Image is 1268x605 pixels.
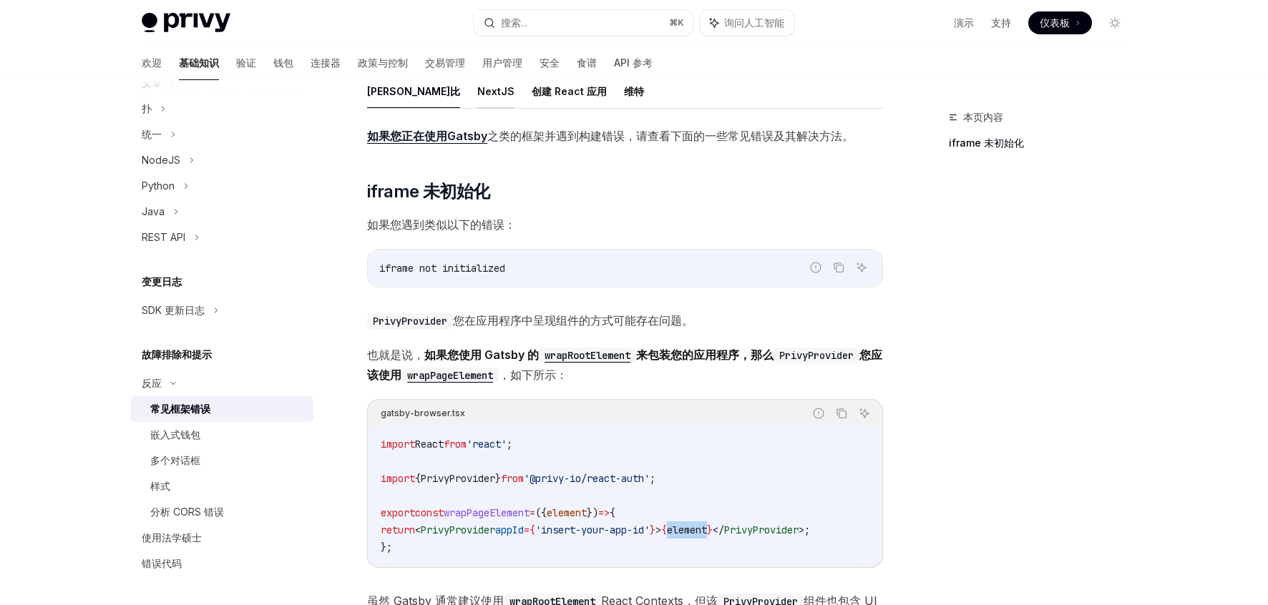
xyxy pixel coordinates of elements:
a: 交易管理 [425,46,465,80]
font: 维特 [624,85,644,97]
font: 样式 [150,480,170,492]
a: 欢迎 [142,46,162,80]
span: ({ [535,506,547,519]
button: 复制代码块中的内容 [832,404,851,423]
font: API 参考 [614,56,653,69]
font: 呈现组件的方式可能存在问题。 [533,313,693,328]
font: K [678,17,684,28]
font: [PERSON_NAME]比 [367,85,460,97]
font: 询问人工智能 [724,16,784,29]
a: 错误代码 [130,551,313,576]
font: 创建 React 应用 [532,85,607,97]
a: 钱包 [273,46,293,80]
a: 嵌入式钱包 [130,422,313,448]
span: element [667,523,707,536]
font: 钱包 [273,56,293,69]
button: [PERSON_NAME]比 [367,74,460,108]
font: 验证 [236,56,256,69]
code: wrapPageElement [401,368,499,383]
font: REST API [142,231,185,243]
button: 复制代码块中的内容 [829,258,848,277]
font: 安全 [540,56,560,69]
font: 连接器 [311,56,341,69]
span: } [650,523,655,536]
span: = [530,506,535,519]
a: wrapPageElement [401,368,499,382]
span: ; [507,438,512,451]
font: 政策与控制 [358,56,408,69]
font: 搜索... [501,16,527,29]
a: 常见框架错误 [130,396,313,422]
font: 统一 [142,128,162,140]
font: 基础知识 [179,56,219,69]
a: 验证 [236,46,256,80]
font: 那么 [751,348,774,362]
font: ⌘ [669,17,678,28]
span: wrapPageElement [444,506,530,519]
span: < [415,523,421,536]
font: SDK 更新日志 [142,304,205,316]
a: wrapRootElement [539,348,636,362]
button: 询问人工智能 [852,258,871,277]
a: 安全 [540,46,560,80]
code: PrivyProvider [367,313,453,329]
button: 维特 [624,74,644,108]
font: 变更日志 [142,275,182,287]
font: 食谱 [577,56,597,69]
code: wrapRootElement [539,348,636,363]
font: 多个对话框 [150,454,200,466]
a: 分析 CORS 错误 [130,499,313,525]
span: PrivyProvider [724,523,799,536]
font: Java [142,205,165,217]
font: 故障排除和提示 [142,348,212,360]
font: 您在应用程序中 [453,313,533,328]
button: 报告错误代码 [806,258,825,277]
span: const [415,506,444,519]
span: import [381,472,415,485]
font: 演示 [954,16,974,29]
font: 支持 [991,16,1011,29]
span: ; [650,472,655,485]
span: = [524,523,530,536]
span: { [661,523,667,536]
button: 询问人工智能 [700,10,794,36]
a: 如果您正在使用Gatsby [367,129,487,144]
button: 切换暗模式 [1103,11,1126,34]
img: 灯光标志 [142,13,230,33]
font: gatsby-browser.tsx [381,408,465,418]
span: PrivyProvider [421,472,495,485]
span: '@privy-io/react-auth' [524,472,650,485]
font: 嵌入式钱包 [150,428,200,441]
span: { [415,472,421,485]
span: > [799,523,804,536]
a: 使用法学硕士 [130,525,313,551]
font: 错误代码 [142,557,182,569]
font: 之类的框架 [487,129,545,143]
code: PrivyProvider [774,348,859,363]
span: 'react' [467,438,507,451]
button: NextJS [477,74,514,108]
font: 分析 CORS 错误 [150,506,224,518]
a: API 参考 [614,46,653,80]
span: from [501,472,524,485]
span: 'insert-your-app-id' [535,523,650,536]
a: 支持 [991,16,1011,30]
font: 用户管理 [482,56,522,69]
font: ，如下所示： [499,368,567,382]
a: 演示 [954,16,974,30]
span: iframe not initialized [379,262,505,275]
a: iframe 未初始化 [949,132,1138,154]
span: { [610,506,615,519]
span: }; [381,541,392,554]
a: 基础知识 [179,46,219,80]
span: React [415,438,444,451]
a: 食谱 [577,46,597,80]
span: > [655,523,661,536]
button: 询问人工智能 [855,404,874,423]
span: import [381,438,415,451]
font: 反应 [142,377,162,389]
span: export [381,506,415,519]
a: 样式 [130,473,313,499]
button: 创建 React 应用 [532,74,607,108]
button: 搜索...⌘K [474,10,693,36]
